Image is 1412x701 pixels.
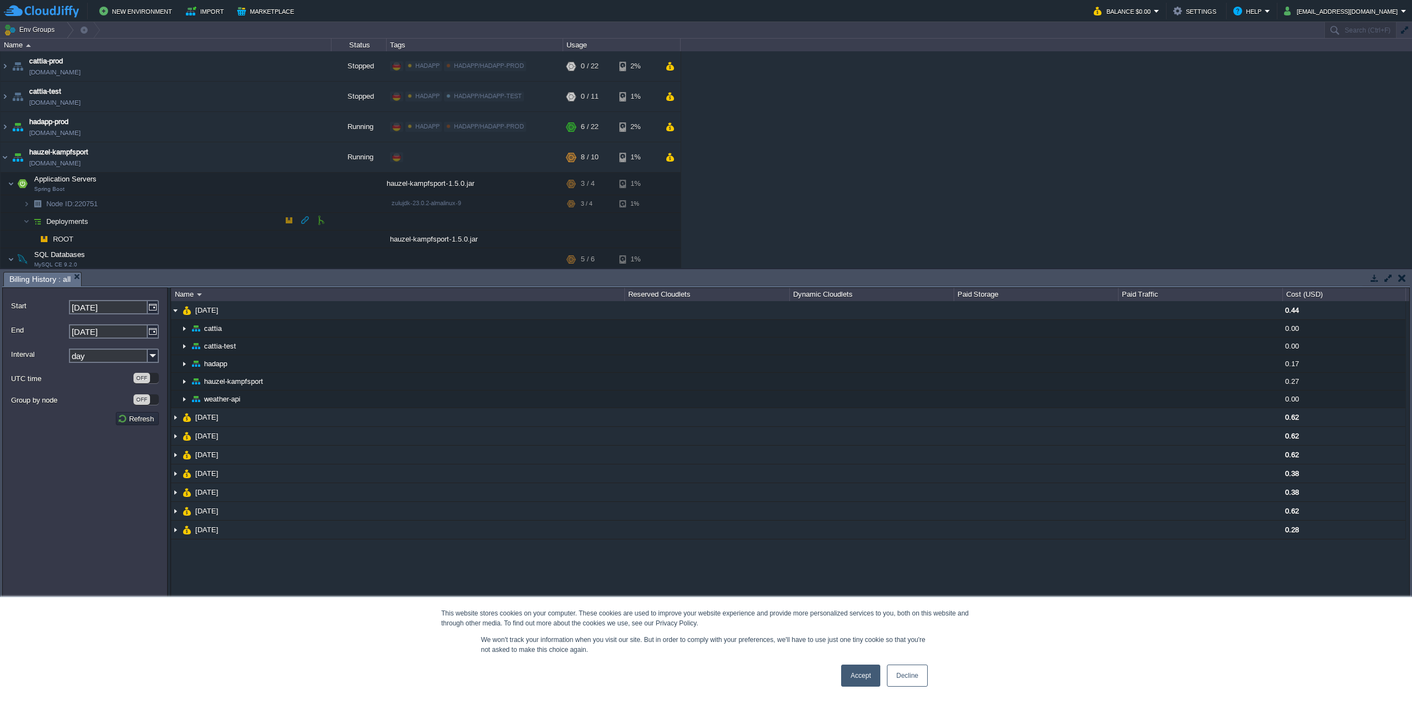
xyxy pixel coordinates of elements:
span: Billing History : all [9,272,71,286]
span: HADAPP [415,93,440,99]
span: MySQL CE 9.2.0 [34,261,77,268]
button: [EMAIL_ADDRESS][DOMAIN_NAME] [1284,4,1401,18]
img: AMDAwAAAACH5BAEAAAAALAAAAAABAAEAAAICRAEAOw== [171,464,180,483]
img: AMDAwAAAACH5BAEAAAAALAAAAAABAAEAAAICRAEAOw== [183,464,191,483]
div: Dynamic Cloudlets [790,288,954,301]
img: AMDAwAAAACH5BAEAAAAALAAAAAABAAEAAAICRAEAOw== [183,502,191,520]
button: Env Groups [4,22,58,38]
div: 3 / 4 [581,195,592,212]
span: 0.62 [1285,413,1299,421]
img: AMDAwAAAACH5BAEAAAAALAAAAAABAAEAAAICRAEAOw== [183,521,191,539]
div: hauzel-kampfsport-1.5.0.jar [387,231,563,248]
a: [DATE] [194,488,220,497]
span: HADAPP [415,123,440,130]
img: AMDAwAAAACH5BAEAAAAALAAAAAABAAEAAAICRAEAOw== [180,320,189,337]
span: 0.00 [1285,324,1299,333]
div: Running [331,112,387,142]
div: Tags [387,39,563,51]
span: HADAPP/HADAPP-PROD [454,62,524,69]
img: AMDAwAAAACH5BAEAAAAALAAAAAABAAEAAAICRAEAOw== [23,195,30,212]
img: AMDAwAAAACH5BAEAAAAALAAAAAABAAEAAAICRAEAOw== [183,301,191,319]
div: Stopped [331,82,387,111]
img: AMDAwAAAACH5BAEAAAAALAAAAAABAAEAAAICRAEAOw== [183,427,191,445]
div: OFF [133,373,150,383]
a: [DOMAIN_NAME] [29,127,81,138]
img: AMDAwAAAACH5BAEAAAAALAAAAAABAAEAAAICRAEAOw== [191,355,200,372]
a: cattia-prod [29,56,63,67]
p: We won't track your information when you visit our site. But in order to comply with your prefere... [481,635,931,655]
span: 0.27 [1285,377,1299,386]
label: Group by node [11,394,132,406]
div: 2% [619,112,655,142]
span: ROOT [52,234,75,244]
span: cattia-test [203,341,238,351]
img: AMDAwAAAACH5BAEAAAAALAAAAAABAAEAAAICRAEAOw== [10,112,25,142]
div: 0 / 22 [581,51,598,81]
label: Interval [11,349,68,360]
img: AMDAwAAAACH5BAEAAAAALAAAAAABAAEAAAICRAEAOw== [171,483,180,501]
div: 0 / 11 [581,82,598,111]
button: Help [1233,4,1265,18]
div: 1% [619,195,655,212]
img: AMDAwAAAACH5BAEAAAAALAAAAAABAAEAAAICRAEAOw== [8,173,14,195]
a: [DATE] [194,469,220,478]
a: [DOMAIN_NAME] [29,158,81,169]
img: AMDAwAAAACH5BAEAAAAALAAAAAABAAEAAAICRAEAOw== [30,213,45,230]
div: Running [331,142,387,172]
button: Refresh [117,414,157,424]
span: 0.44 [1285,306,1299,314]
a: hauzel-kampfsport [29,147,88,158]
span: [DATE] [194,413,220,422]
span: 0.38 [1285,469,1299,478]
img: AMDAwAAAACH5BAEAAAAALAAAAAABAAEAAAICRAEAOw== [171,521,180,539]
div: 5 / 6 [581,248,595,270]
button: Balance $0.00 [1094,4,1154,18]
div: OFF [133,394,150,405]
img: AMDAwAAAACH5BAEAAAAALAAAAAABAAEAAAICRAEAOw== [1,142,9,172]
div: 6 / 22 [581,112,598,142]
div: This website stores cookies on your computer. These cookies are used to improve your website expe... [441,608,971,628]
div: Stopped [331,51,387,81]
img: AMDAwAAAACH5BAEAAAAALAAAAAABAAEAAAICRAEAOw== [191,320,200,337]
span: 0.62 [1285,432,1299,440]
div: Paid Storage [955,288,1118,301]
a: [DATE] [194,431,220,441]
span: hauzel-kampfsport [203,377,265,386]
div: Paid Traffic [1119,288,1282,301]
div: hauzel-kampfsport-1.5.0.jar [387,173,563,195]
div: 1% [619,82,655,111]
span: Node ID: [46,200,74,208]
img: AMDAwAAAACH5BAEAAAAALAAAAAABAAEAAAICRAEAOw== [30,231,36,248]
a: [DATE] [194,306,220,315]
span: HADAPP/HADAPP-PROD [454,123,524,130]
img: AMDAwAAAACH5BAEAAAAALAAAAAABAAEAAAICRAEAOw== [191,373,200,390]
div: 2% [619,51,655,81]
div: 1% [619,142,655,172]
img: AMDAwAAAACH5BAEAAAAALAAAAAABAAEAAAICRAEAOw== [180,338,189,355]
span: hadapp-prod [29,116,68,127]
button: New Environment [99,4,175,18]
img: AMDAwAAAACH5BAEAAAAALAAAAAABAAEAAAICRAEAOw== [197,293,202,296]
span: HADAPP/HADAPP-TEST [454,93,522,99]
span: Spring Boot [34,186,65,192]
span: 0.38 [1285,488,1299,496]
a: [DOMAIN_NAME] [29,67,81,78]
img: AMDAwAAAACH5BAEAAAAALAAAAAABAAEAAAICRAEAOw== [180,373,189,390]
a: [DOMAIN_NAME] [29,97,81,108]
span: 0.62 [1285,451,1299,459]
a: [DATE] [194,525,220,534]
span: weather-api [203,394,242,404]
div: Reserved Cloudlets [625,288,789,301]
img: AMDAwAAAACH5BAEAAAAALAAAAAABAAEAAAICRAEAOw== [171,427,180,445]
img: AMDAwAAAACH5BAEAAAAALAAAAAABAAEAAAICRAEAOw== [1,51,9,81]
img: AMDAwAAAACH5BAEAAAAALAAAAAABAAEAAAICRAEAOw== [191,390,200,408]
span: [DATE] [194,506,220,516]
a: [DATE] [194,450,220,459]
